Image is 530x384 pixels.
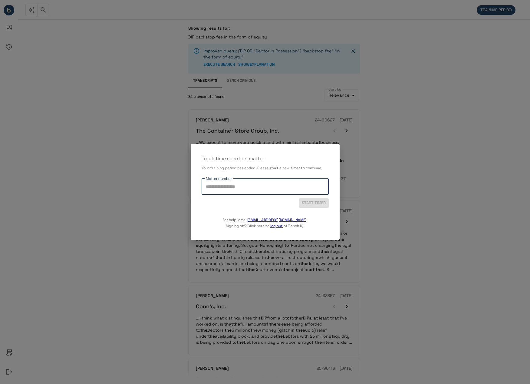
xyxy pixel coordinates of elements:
[206,176,232,181] label: Matter number
[222,208,308,229] p: For help, email . Signing off? Click here to of Bench IQ.
[270,223,283,228] a: log out
[247,217,307,222] a: [EMAIL_ADDRESS][DOMAIN_NAME]
[202,155,329,162] p: Track time spent on matter
[202,166,322,170] span: Your training period has ended. Please start a new timer to continue.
